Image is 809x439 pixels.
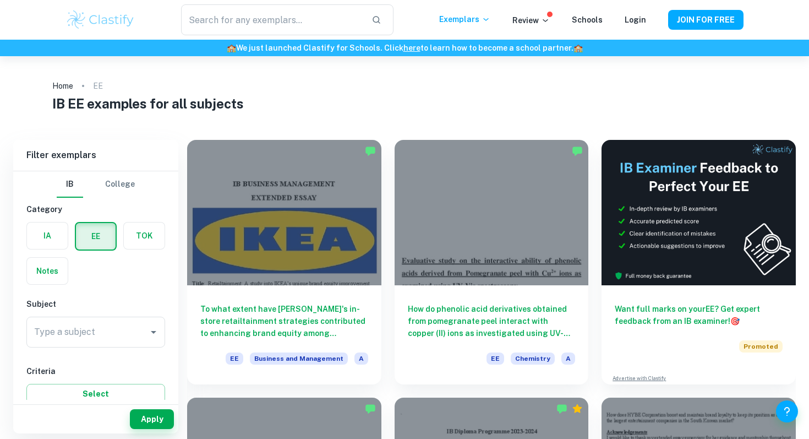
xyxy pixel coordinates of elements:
span: Promoted [739,340,783,353]
span: 🏫 [573,44,583,52]
button: TOK [124,223,165,249]
a: Advertise with Clastify [613,375,666,382]
a: here [403,44,420,52]
p: Exemplars [439,13,490,25]
div: Premium [572,403,583,414]
h1: IB EE examples for all subjects [52,94,757,113]
a: Schools [572,15,603,24]
button: EE [76,223,116,250]
a: How do phenolic acid derivatives obtained from pomegranate peel interact with copper (II) ions as... [395,140,589,384]
img: Marked [556,403,567,414]
h6: We just launched Clastify for Schools. Click to learn how to become a school partner. [2,42,807,54]
span: Chemistry [511,353,555,365]
button: Select [26,384,165,404]
button: Help and Feedback [776,400,798,422]
h6: How do phenolic acid derivatives obtained from pomegranate peel interact with copper (II) ions as... [408,303,576,339]
a: Want full marks on yourEE? Get expert feedback from an IB examiner!PromotedAdvertise with Clastify [602,140,796,384]
h6: Subject [26,298,165,310]
p: Review [512,14,550,26]
div: Filter type choice [57,171,135,198]
img: Clastify logo [65,9,135,31]
img: Marked [365,403,376,414]
span: Business and Management [250,353,348,365]
p: EE [93,80,103,92]
h6: To what extent have [PERSON_NAME]'s in-store retailtainment strategies contributed to enhancing b... [200,303,368,339]
button: JOIN FOR FREE [668,10,744,30]
h6: Criteria [26,365,165,377]
span: A [354,353,368,365]
h6: Category [26,203,165,215]
img: Marked [365,145,376,156]
button: Open [146,324,161,340]
button: Apply [130,409,174,429]
a: Login [625,15,646,24]
span: EE [226,353,243,365]
img: Thumbnail [602,140,796,285]
button: IB [57,171,83,198]
a: Home [52,78,73,94]
a: To what extent have [PERSON_NAME]'s in-store retailtainment strategies contributed to enhancing b... [187,140,381,384]
button: Notes [27,258,68,284]
span: 🎯 [730,317,740,326]
h6: Want full marks on your EE ? Get expert feedback from an IB examiner! [615,303,783,327]
span: EE [487,353,504,365]
span: 🏫 [227,44,236,52]
input: Search for any exemplars... [181,4,363,35]
button: IA [27,223,68,249]
span: A [561,353,575,365]
button: College [105,171,135,198]
h6: Filter exemplars [13,140,178,171]
img: Marked [572,145,583,156]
